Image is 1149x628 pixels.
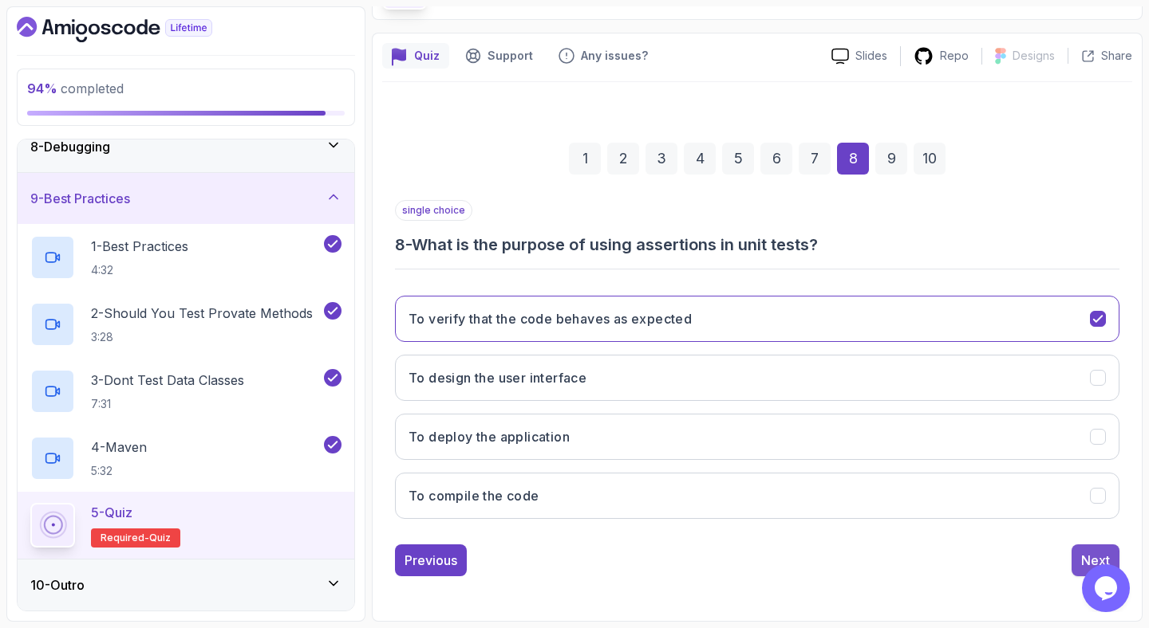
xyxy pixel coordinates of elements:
[17,17,249,42] a: Dashboard
[1081,551,1110,570] div: Next
[409,309,692,328] h3: To verify that the code behaves as expected
[30,302,342,347] button: 2-Should You Test Provate Methods3:28
[799,143,831,175] div: 7
[395,296,1119,342] button: To verify that the code behaves as expected
[91,463,147,479] p: 5:32
[30,575,85,595] h3: 10 - Outro
[940,48,969,64] p: Repo
[549,43,657,69] button: Feedback button
[722,143,754,175] div: 5
[875,143,907,175] div: 9
[91,371,244,390] p: 3 - Dont Test Data Classes
[382,43,449,69] button: quiz button
[30,189,130,208] h3: 9 - Best Practices
[607,143,639,175] div: 2
[901,46,981,66] a: Repo
[855,48,887,64] p: Slides
[760,143,792,175] div: 6
[395,355,1119,401] button: To design the user interface
[91,329,313,345] p: 3:28
[395,200,472,221] p: single choice
[1068,48,1132,64] button: Share
[409,368,586,387] h3: To design the user interface
[30,137,110,156] h3: 8 - Debugging
[30,436,342,481] button: 4-Maven5:32
[30,369,342,414] button: 3-Dont Test Data Classes7:31
[149,532,171,544] span: quiz
[30,503,342,548] button: 5-QuizRequired-quiz
[91,262,188,278] p: 4:32
[819,48,900,65] a: Slides
[581,48,648,64] p: Any issues?
[395,414,1119,460] button: To deploy the application
[91,438,147,457] p: 4 - Maven
[405,551,457,570] div: Previous
[914,143,946,175] div: 10
[414,48,440,64] p: Quiz
[837,143,869,175] div: 8
[1082,564,1133,612] iframe: chat widget
[101,532,149,544] span: Required-
[569,143,601,175] div: 1
[409,486,539,505] h3: To compile the code
[18,173,354,224] button: 9-Best Practices
[30,235,342,280] button: 1-Best Practices4:32
[1101,48,1132,64] p: Share
[18,121,354,172] button: 8-Debugging
[91,304,313,323] p: 2 - Should You Test Provate Methods
[395,473,1119,519] button: To compile the code
[456,43,543,69] button: Support button
[1072,544,1119,576] button: Next
[27,80,57,96] span: 94 %
[488,48,533,64] p: Support
[395,234,1119,256] h3: 8 - What is the purpose of using assertions in unit tests?
[684,143,716,175] div: 4
[91,396,244,412] p: 7:31
[91,503,132,522] p: 5 - Quiz
[18,559,354,610] button: 10-Outro
[91,237,188,256] p: 1 - Best Practices
[27,80,124,96] span: completed
[409,427,570,446] h3: To deploy the application
[646,143,677,175] div: 3
[395,544,467,576] button: Previous
[1013,48,1055,64] p: Designs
